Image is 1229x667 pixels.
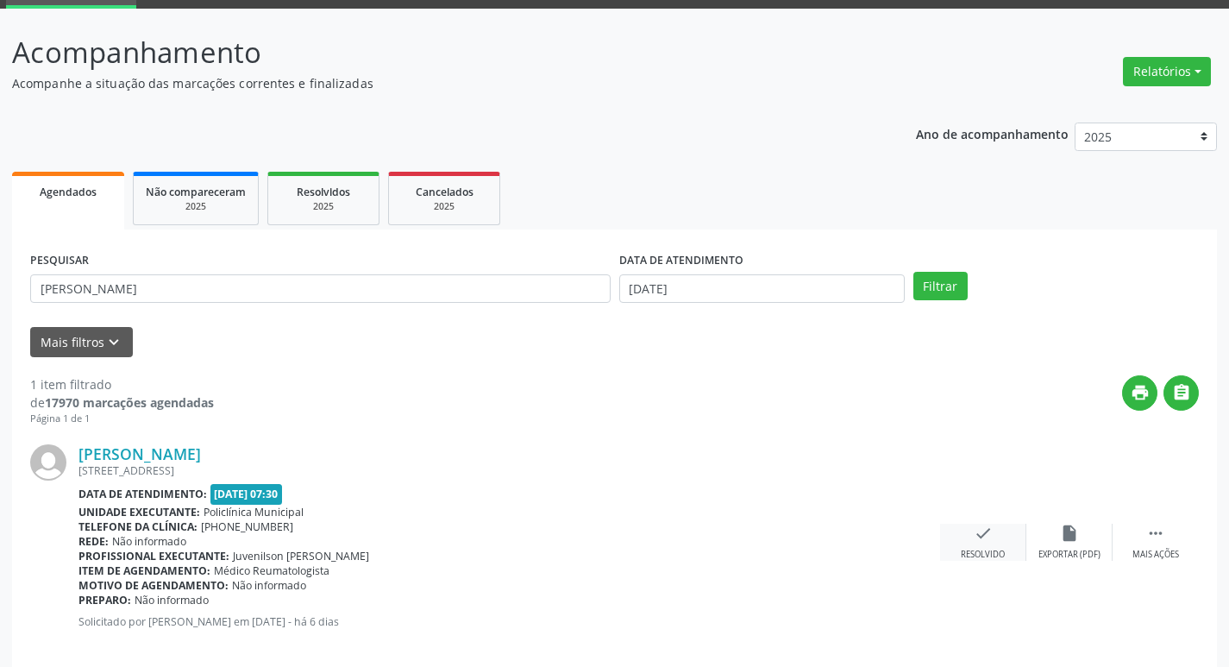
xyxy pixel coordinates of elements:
button:  [1163,375,1199,411]
div: 1 item filtrado [30,375,214,393]
i: keyboard_arrow_down [104,333,123,352]
b: Motivo de agendamento: [78,578,229,593]
span: Não informado [135,593,209,607]
span: Juvenilson [PERSON_NAME] [233,549,369,563]
p: Solicitado por [PERSON_NAME] em [DATE] - há 6 dias [78,614,940,629]
i: insert_drive_file [1060,524,1079,543]
p: Ano de acompanhamento [916,123,1069,144]
span: Não informado [232,578,306,593]
button: print [1122,375,1157,411]
button: Relatórios [1123,57,1211,86]
div: de [30,393,214,412]
i: check [974,524,993,543]
button: Filtrar [913,272,968,301]
span: Não informado [112,534,186,549]
button: Mais filtroskeyboard_arrow_down [30,327,133,357]
strong: 17970 marcações agendadas [45,394,214,411]
b: Profissional executante: [78,549,229,563]
b: Unidade executante: [78,505,200,519]
span: Agendados [40,185,97,199]
span: [PHONE_NUMBER] [201,519,293,534]
div: Resolvido [961,549,1005,561]
label: PESQUISAR [30,248,89,274]
div: Página 1 de 1 [30,412,214,426]
span: Resolvidos [297,185,350,199]
p: Acompanhe a situação das marcações correntes e finalizadas [12,74,856,92]
div: Mais ações [1132,549,1179,561]
div: 2025 [401,200,487,213]
i:  [1146,524,1165,543]
input: Nome, CNS [30,274,611,304]
input: Selecione um intervalo [619,274,905,304]
i:  [1172,383,1191,402]
div: 2025 [146,200,246,213]
span: Não compareceram [146,185,246,199]
div: Exportar (PDF) [1038,549,1100,561]
b: Item de agendamento: [78,563,210,578]
a: [PERSON_NAME] [78,444,201,463]
p: Acompanhamento [12,31,856,74]
span: Policlínica Municipal [204,505,304,519]
b: Telefone da clínica: [78,519,198,534]
b: Data de atendimento: [78,487,207,501]
i: print [1131,383,1150,402]
span: [DATE] 07:30 [210,484,283,504]
span: Médico Reumatologista [214,563,329,578]
img: img [30,444,66,481]
span: Cancelados [416,185,473,199]
div: [STREET_ADDRESS] [78,463,940,478]
b: Preparo: [78,593,131,607]
label: DATA DE ATENDIMENTO [619,248,743,274]
div: 2025 [280,200,367,213]
b: Rede: [78,534,109,549]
